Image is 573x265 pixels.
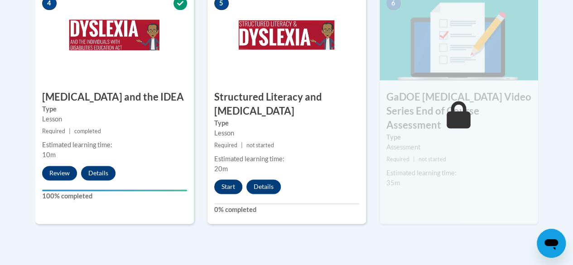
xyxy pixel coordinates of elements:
button: Details [246,179,281,194]
h3: Structured Literacy and [MEDICAL_DATA] [207,90,366,118]
span: not started [419,156,446,163]
span: | [413,156,415,163]
label: Type [42,104,187,114]
label: Type [386,132,531,142]
span: Required [42,128,65,135]
span: 20m [214,165,228,173]
div: Lesson [214,128,359,138]
h3: [MEDICAL_DATA] and the IDEA [35,90,194,104]
label: 0% completed [214,205,359,215]
iframe: Button to launch messaging window [537,229,566,258]
span: 10m [42,151,56,159]
button: Details [81,166,116,180]
label: 100% completed [42,191,187,201]
div: Assessment [386,142,531,152]
label: Type [214,118,359,128]
div: Estimated learning time: [42,140,187,150]
span: | [241,142,243,149]
button: Review [42,166,77,180]
button: Start [214,179,242,194]
div: Estimated learning time: [214,154,359,164]
span: 35m [386,179,400,187]
div: Lesson [42,114,187,124]
span: not started [246,142,274,149]
div: Estimated learning time: [386,168,531,178]
h3: GaDOE [MEDICAL_DATA] Video Series End of Course Assessment [380,90,538,132]
span: Required [214,142,237,149]
div: Your progress [42,189,187,191]
span: completed [74,128,101,135]
span: | [69,128,71,135]
span: Required [386,156,409,163]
